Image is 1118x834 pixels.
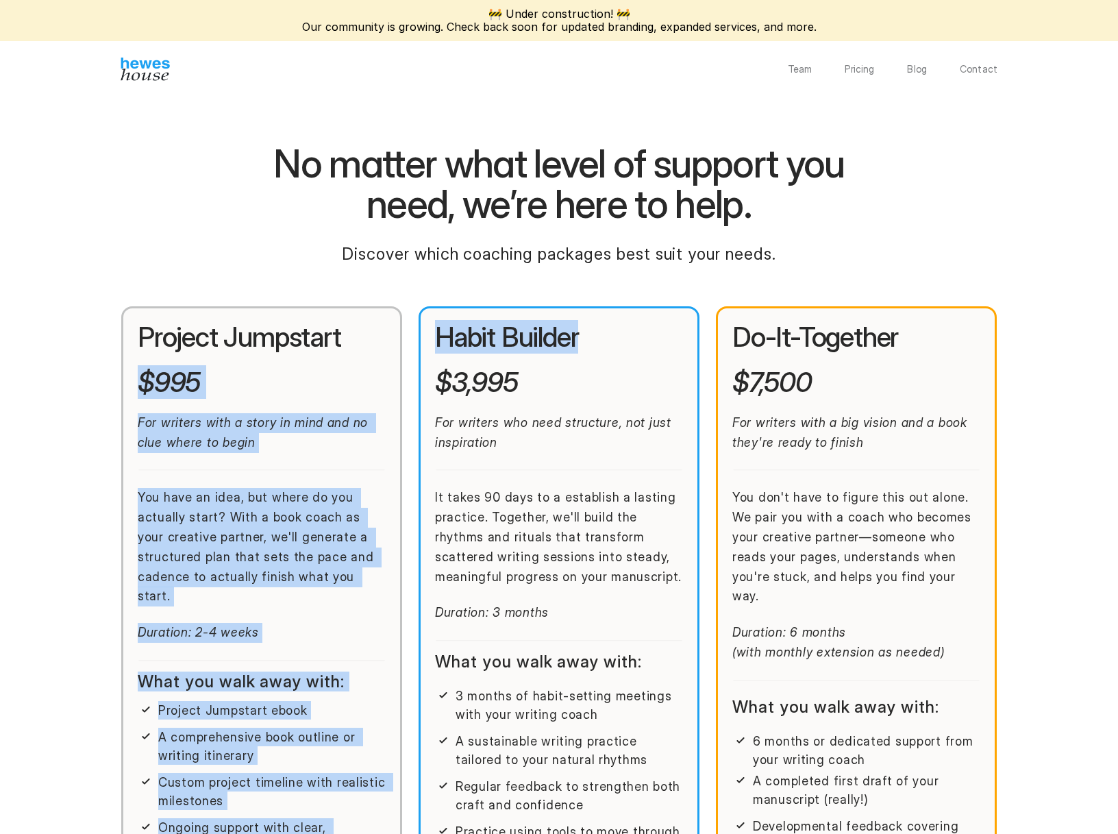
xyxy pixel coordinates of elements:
[435,415,675,450] em: For writers who need structure, not just inspiration
[158,701,386,720] p: Project Jumpstart ebook
[302,21,817,34] p: Our community is growing. Check back soon for updated branding, expanded services, and more.
[234,144,884,225] h1: No matter what level of support you need, we’re here to help.
[158,773,386,810] p: Custom project timeline with realistic milestones
[732,415,971,450] em: For writers with a big vision and a book they're ready to finish
[319,241,799,267] p: Discover which coaching packages best suit your needs.
[732,625,944,659] em: Duration: 6 months (with monthly extension as needed)
[138,625,259,639] em: Duration: 2-4 weeks
[435,488,683,587] p: It takes 90 days to a establish a lasting practice. Together, we'll build the rhythms and rituals...
[732,488,980,606] p: You don't have to figure this out alone. We pair you with a coach who becomes your creative partn...
[456,687,683,724] p: 3 months of habit-setting meetings with your writing coach
[435,365,518,399] em: $3,995
[788,64,812,74] a: Team
[845,64,874,74] a: Pricing
[732,323,980,352] h2: Do-It-Together
[456,777,683,814] p: Regular feedback to strengthen both craft and confidence
[121,58,170,81] img: Hewes House’s book coach services offer creative writing courses, writing class to learn differen...
[302,8,817,21] p: 🚧 Under construction! 🚧
[732,698,980,715] h2: What you walk away with:
[435,323,683,352] h2: Habit Builder
[158,728,386,765] p: A comprehensive book outline or writing itinerary
[456,732,683,769] p: A sustainable writing practice tailored to your natural rhythms
[753,732,980,769] p: 6 months or dedicated support from your writing coach
[907,64,927,74] a: Blog
[435,653,683,670] h2: What you walk away with:
[732,365,812,399] em: $7,500
[138,488,386,606] p: You have an idea, but where do you actually start? With a book coach as your creative partner, we...
[753,772,980,809] p: A completed first draft of your manuscript (really!)
[138,323,386,352] h2: Project Jumpstart
[138,365,200,399] em: $995
[960,64,997,74] a: Contact
[435,605,549,620] em: Duration: 3 months
[138,415,372,450] em: For writers with a story in mind and no clue where to begin
[138,673,386,690] h2: What you walk away with:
